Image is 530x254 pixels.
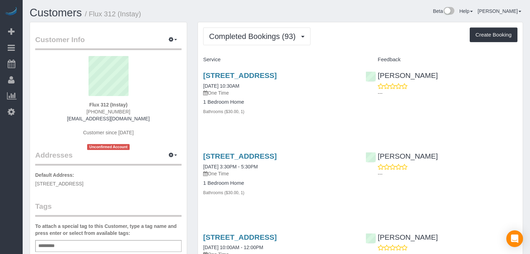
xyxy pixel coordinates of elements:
p: One Time [203,170,355,177]
p: --- [378,170,517,177]
h4: 1 Bedroom Home [203,180,355,186]
a: [STREET_ADDRESS] [203,152,277,160]
label: To attach a special tag to this Customer, type a tag name and press enter or select from availabl... [35,223,182,237]
img: Automaid Logo [4,7,18,17]
a: [STREET_ADDRESS] [203,71,277,79]
small: / Flux 312 (Instay) [85,10,141,18]
a: Customers [30,7,82,19]
a: Beta [433,8,454,14]
div: Open Intercom Messenger [506,230,523,247]
a: [PERSON_NAME] [366,152,438,160]
span: Unconfirmed Account [87,144,130,150]
img: New interface [443,7,454,16]
span: Customer since [DATE] [83,130,133,135]
a: [DATE] 10:30AM [203,83,239,89]
p: --- [378,90,517,97]
span: [STREET_ADDRESS] [35,181,83,186]
a: [PERSON_NAME] [366,233,438,241]
a: [DATE] 10:00AM - 12:00PM [203,245,263,250]
legend: Customer Info [35,34,182,50]
a: [PERSON_NAME] [478,8,521,14]
strong: Flux 312 (Instay) [89,102,128,108]
a: [PERSON_NAME] [366,71,438,79]
span: [PHONE_NUMBER] [86,109,130,114]
p: One Time [203,89,355,96]
a: [EMAIL_ADDRESS][DOMAIN_NAME] [67,116,149,121]
h4: Service [203,57,355,63]
a: [DATE] 3:30PM - 5:30PM [203,164,258,169]
small: Bathrooms ($30.00, 1) [203,109,244,114]
label: Default Address: [35,172,74,178]
a: Help [459,8,473,14]
legend: Tags [35,201,182,217]
button: Create Booking [470,27,517,42]
a: [STREET_ADDRESS] [203,233,277,241]
span: Completed Bookings (93) [209,32,299,41]
button: Completed Bookings (93) [203,27,310,45]
h4: 1 Bedroom Home [203,99,355,105]
small: Bathrooms ($30.00, 1) [203,190,244,195]
h4: Feedback [366,57,517,63]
